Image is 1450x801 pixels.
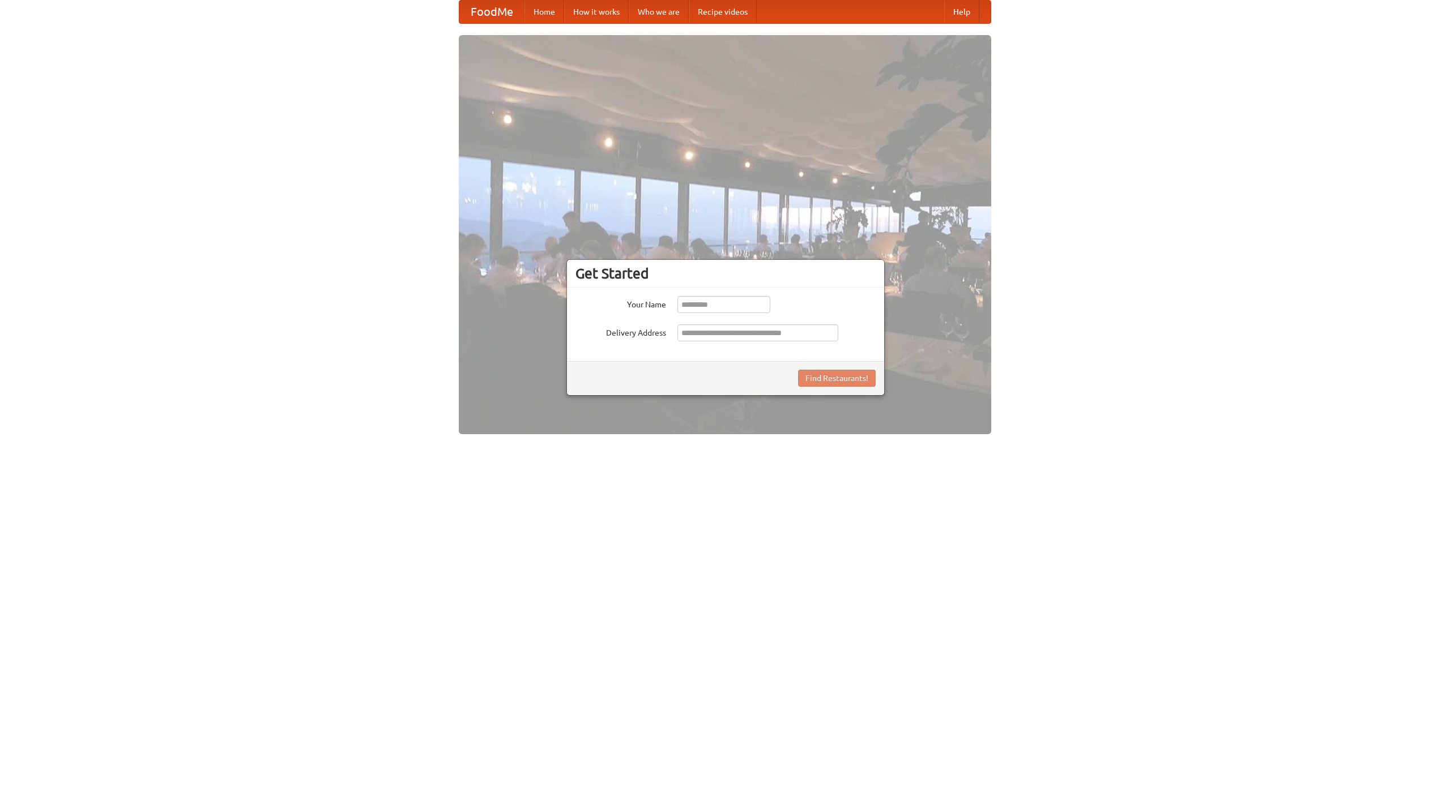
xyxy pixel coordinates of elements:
a: Recipe videos [689,1,757,23]
a: Help [944,1,979,23]
h3: Get Started [575,265,876,282]
a: Who we are [629,1,689,23]
a: How it works [564,1,629,23]
button: Find Restaurants! [798,370,876,387]
label: Delivery Address [575,324,666,339]
label: Your Name [575,296,666,310]
a: Home [524,1,564,23]
a: FoodMe [459,1,524,23]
